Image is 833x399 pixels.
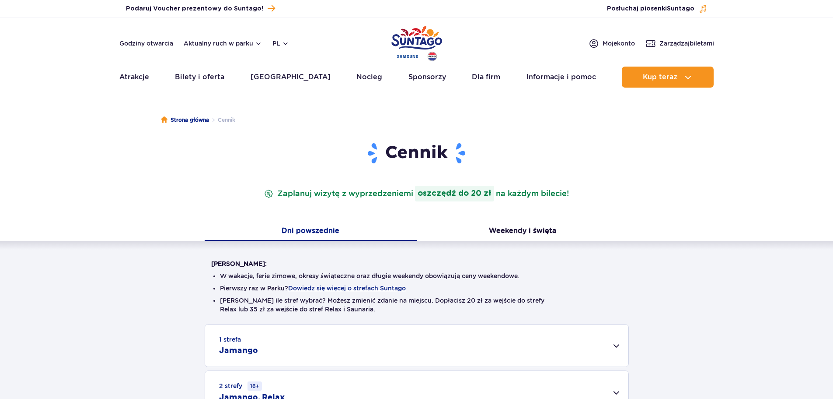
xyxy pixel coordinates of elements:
li: W wakacje, ferie zimowe, okresy świąteczne oraz długie weekendy obowiązują ceny weekendowe. [220,272,613,280]
span: Podaruj Voucher prezentowy do Suntago! [126,4,263,13]
a: Bilety i oferta [175,67,224,88]
p: Zaplanuj wizytę z wyprzedzeniem na każdym bilecie! [262,186,571,201]
button: pl [272,39,289,48]
span: Zarządzaj biletami [659,39,714,48]
a: [GEOGRAPHIC_DATA] [251,67,331,88]
li: [PERSON_NAME] ile stref wybrać? Możesz zmienić zdanie na miejscu. Dopłacisz 20 zł za wejście do s... [220,296,613,314]
a: Nocleg [356,67,382,88]
button: Dowiedz się więcej o strefach Suntago [288,285,406,292]
li: Pierwszy raz w Parku? [220,284,613,293]
span: Posłuchaj piosenki [607,4,694,13]
button: Weekendy i święta [417,222,629,241]
strong: [PERSON_NAME]: [211,260,267,267]
a: Atrakcje [119,67,149,88]
a: Godziny otwarcia [119,39,173,48]
a: Strona główna [161,116,209,124]
button: Kup teraz [622,67,714,88]
strong: oszczędź do 20 zł [415,186,494,201]
li: Cennik [209,116,235,124]
button: Posłuchaj piosenkiSuntago [607,4,708,13]
a: Informacje i pomoc [526,67,596,88]
span: Kup teraz [643,73,677,81]
h2: Jamango [219,346,258,356]
button: Dni powszednie [205,222,417,241]
button: Aktualny ruch w parku [184,40,262,47]
h1: Cennik [211,142,622,165]
small: 2 strefy [219,381,262,391]
span: Suntago [667,6,694,12]
span: Moje konto [603,39,635,48]
a: Mojekonto [589,38,635,49]
a: Zarządzajbiletami [645,38,714,49]
a: Park of Poland [391,22,442,62]
small: 1 strefa [219,335,241,344]
small: 16+ [247,381,262,391]
a: Podaruj Voucher prezentowy do Suntago! [126,3,275,14]
a: Dla firm [472,67,500,88]
a: Sponsorzy [408,67,446,88]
